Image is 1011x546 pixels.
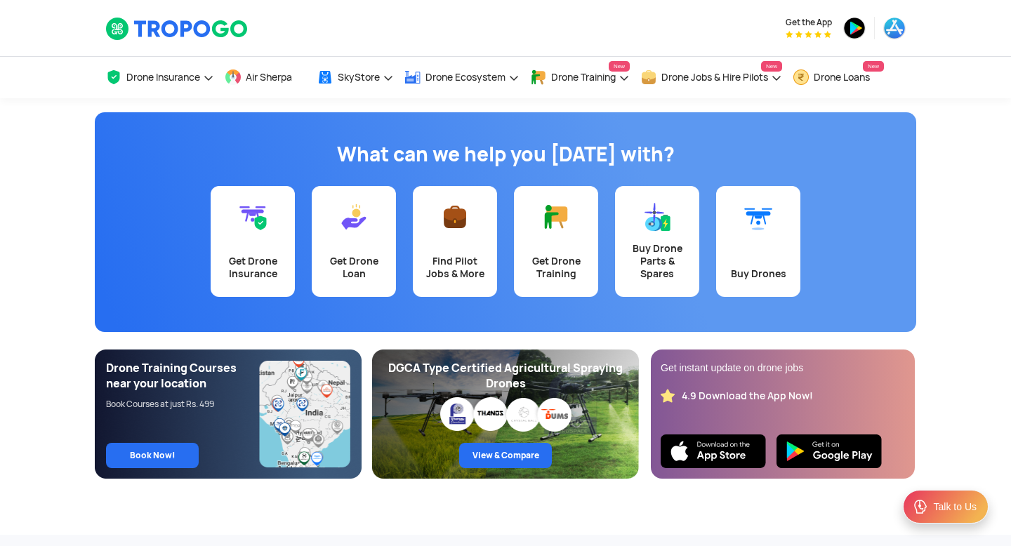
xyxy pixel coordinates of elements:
[338,72,380,83] span: SkyStore
[609,61,630,72] span: New
[682,389,813,403] div: 4.9 Download the App Now!
[640,57,782,98] a: Drone Jobs & Hire PilotsNew
[623,242,691,280] div: Buy Drone Parts & Spares
[883,17,906,39] img: appstore
[793,57,884,98] a: Drone LoansNew
[225,57,306,98] a: Air Sherpa
[312,186,396,297] a: Get Drone Loan
[514,186,598,297] a: Get Drone Training
[106,361,260,392] div: Drone Training Courses near your location
[786,17,832,28] span: Get the App
[320,255,388,280] div: Get Drone Loan
[340,203,368,231] img: Get Drone Loan
[425,72,505,83] span: Drone Ecosystem
[843,17,866,39] img: playstore
[246,72,292,83] span: Air Sherpa
[725,267,792,280] div: Buy Drones
[551,72,616,83] span: Drone Training
[219,255,286,280] div: Get Drone Insurance
[106,399,260,410] div: Book Courses at just Rs. 499
[404,57,520,98] a: Drone Ecosystem
[421,255,489,280] div: Find Pilot Jobs & More
[542,203,570,231] img: Get Drone Training
[239,203,267,231] img: Get Drone Insurance
[106,443,199,468] a: Book Now!
[105,57,214,98] a: Drone Insurance
[786,31,831,38] img: App Raking
[643,203,671,231] img: Buy Drone Parts & Spares
[814,72,870,83] span: Drone Loans
[317,57,394,98] a: SkyStore
[441,203,469,231] img: Find Pilot Jobs & More
[413,186,497,297] a: Find Pilot Jobs & More
[383,361,628,392] div: DGCA Type Certified Agricultural Spraying Drones
[744,203,772,231] img: Buy Drones
[934,500,977,514] div: Talk to Us
[716,186,800,297] a: Buy Drones
[661,434,766,468] img: Ios
[661,389,675,403] img: star_rating
[761,61,782,72] span: New
[863,61,884,72] span: New
[211,186,295,297] a: Get Drone Insurance
[459,443,552,468] a: View & Compare
[661,361,905,375] div: Get instant update on drone jobs
[105,140,906,168] h1: What can we help you [DATE] with?
[777,434,882,468] img: Playstore
[126,72,200,83] span: Drone Insurance
[661,72,768,83] span: Drone Jobs & Hire Pilots
[530,57,630,98] a: Drone TrainingNew
[912,498,929,515] img: ic_Support.svg
[105,17,249,41] img: TropoGo Logo
[615,186,699,297] a: Buy Drone Parts & Spares
[522,255,590,280] div: Get Drone Training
